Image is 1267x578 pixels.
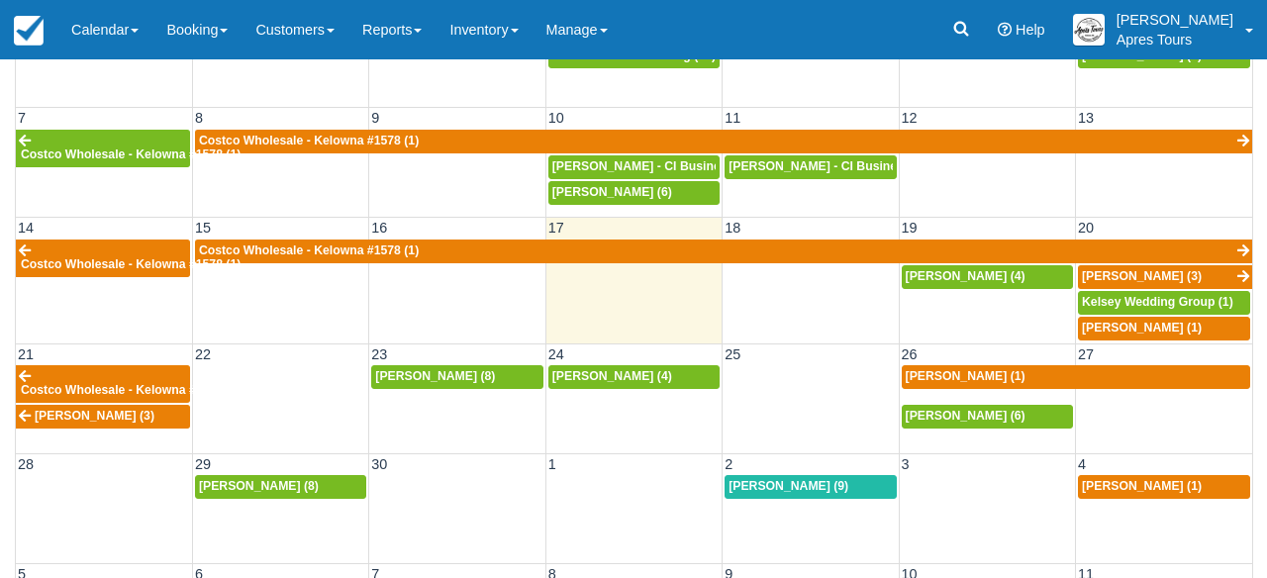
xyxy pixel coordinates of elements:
[369,456,389,472] span: 30
[16,346,36,362] span: 21
[369,220,389,236] span: 16
[35,409,154,423] span: [PERSON_NAME] (3)
[1076,346,1096,362] span: 27
[552,185,672,199] span: [PERSON_NAME] (6)
[1078,475,1250,499] a: [PERSON_NAME] (1)
[199,479,319,493] span: [PERSON_NAME] (8)
[1078,291,1250,315] a: Kelsey Wedding Group (1)
[199,243,419,257] span: Costco Wholesale - Kelowna #1578 (1)
[14,16,44,46] img: checkfront-main-nav-mini-logo.png
[1082,479,1202,493] span: [PERSON_NAME] (1)
[552,159,892,173] span: [PERSON_NAME] - CI Business Development Manager (11)
[16,220,36,236] span: 14
[900,456,912,472] span: 3
[552,369,672,383] span: [PERSON_NAME] (4)
[21,257,241,271] span: Costco Wholesale - Kelowna #1578 (1)
[1073,14,1105,46] img: A1
[1078,317,1250,340] a: [PERSON_NAME] (1)
[1076,456,1088,472] span: 4
[548,181,720,205] a: [PERSON_NAME] (6)
[16,130,190,167] a: Costco Wholesale - Kelowna #1578 (1)
[16,240,190,277] a: Costco Wholesale - Kelowna #1578 (1)
[548,155,720,179] a: [PERSON_NAME] - CI Business Development Manager (11)
[723,456,734,472] span: 2
[1082,321,1202,335] span: [PERSON_NAME] (1)
[193,110,205,126] span: 8
[1082,295,1233,309] span: Kelsey Wedding Group (1)
[546,220,566,236] span: 17
[1076,110,1096,126] span: 13
[546,346,566,362] span: 24
[729,479,848,493] span: [PERSON_NAME] (9)
[193,346,213,362] span: 22
[1082,269,1202,283] span: [PERSON_NAME] (3)
[906,409,1025,423] span: [PERSON_NAME] (6)
[195,240,1252,263] a: Costco Wholesale - Kelowna #1578 (1)
[998,23,1012,37] i: Help
[21,383,241,397] span: Costco Wholesale - Kelowna #1578 (1)
[1117,30,1233,49] p: Apres Tours
[548,365,720,389] a: [PERSON_NAME] (4)
[552,48,716,62] span: Traine & Mainline Living (11)
[369,110,381,126] span: 9
[900,346,920,362] span: 26
[1117,10,1233,30] p: [PERSON_NAME]
[193,220,213,236] span: 15
[729,159,1061,173] span: [PERSON_NAME] - CI Business Development Manager (7)
[1076,220,1096,236] span: 20
[725,475,896,499] a: [PERSON_NAME] (9)
[16,110,28,126] span: 7
[546,110,566,126] span: 10
[195,130,1252,153] a: Costco Wholesale - Kelowna #1578 (1)
[902,405,1073,429] a: [PERSON_NAME] (6)
[902,265,1073,289] a: [PERSON_NAME] (4)
[1016,22,1045,38] span: Help
[195,475,366,499] a: [PERSON_NAME] (8)
[371,365,542,389] a: [PERSON_NAME] (8)
[723,110,742,126] span: 11
[906,269,1025,283] span: [PERSON_NAME] (4)
[375,369,495,383] span: [PERSON_NAME] (8)
[16,405,190,429] a: [PERSON_NAME] (3)
[1078,265,1252,289] a: [PERSON_NAME] (3)
[723,346,742,362] span: 25
[199,134,419,147] span: Costco Wholesale - Kelowna #1578 (1)
[546,456,558,472] span: 1
[1082,48,1202,62] span: [PERSON_NAME] (1)
[900,110,920,126] span: 12
[906,369,1025,383] span: [PERSON_NAME] (1)
[21,147,241,161] span: Costco Wholesale - Kelowna #1578 (1)
[16,456,36,472] span: 28
[193,456,213,472] span: 29
[723,220,742,236] span: 18
[16,365,190,403] a: Costco Wholesale - Kelowna #1578 (1)
[902,365,1250,389] a: [PERSON_NAME] (1)
[369,346,389,362] span: 23
[725,155,896,179] a: [PERSON_NAME] - CI Business Development Manager (7)
[900,220,920,236] span: 19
